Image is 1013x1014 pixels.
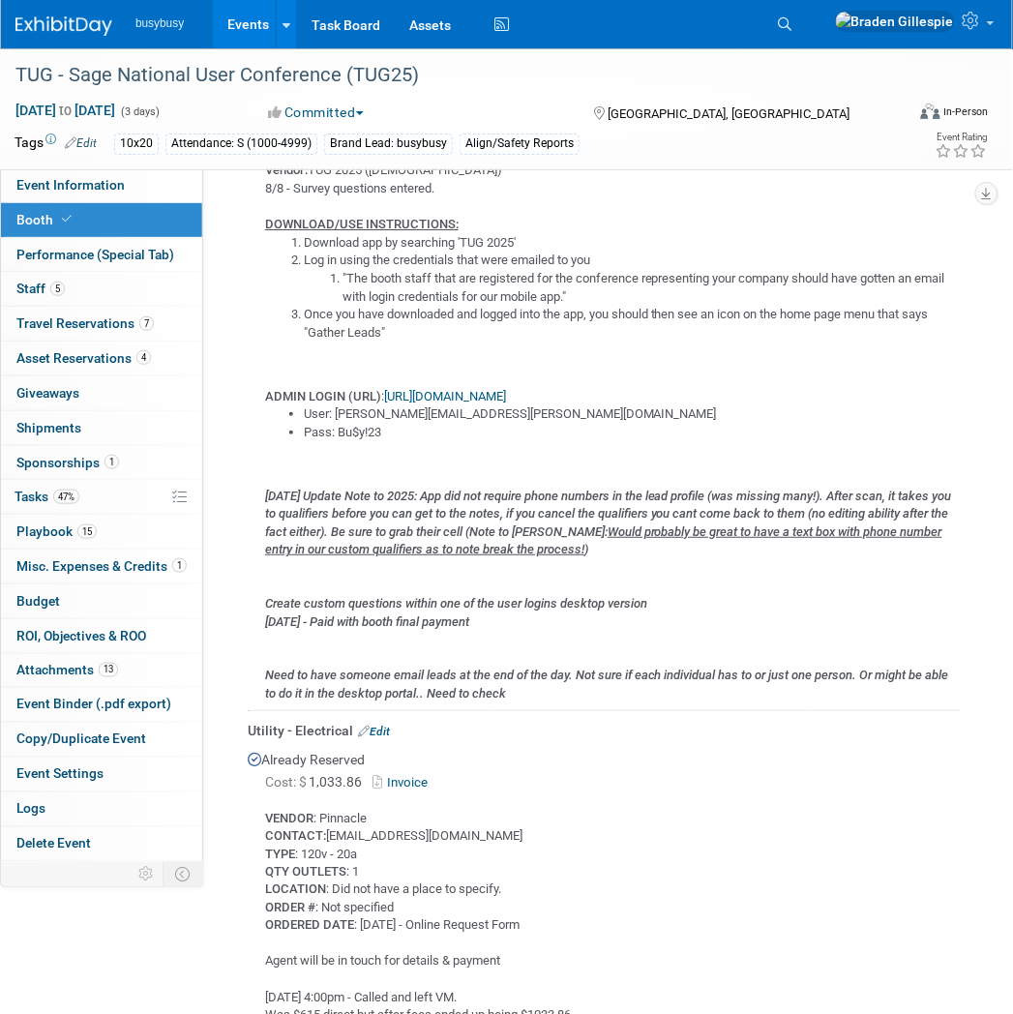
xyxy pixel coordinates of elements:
[265,882,326,897] b: LOCATION
[16,628,146,643] span: ROI, Objectives & ROO
[16,420,81,435] span: Shipments
[1,792,202,826] a: Logs
[1,480,202,514] a: Tasks47%
[16,731,146,747] span: Copy/Duplicate Event
[16,697,171,712] span: Event Binder (.pdf export)
[1,411,202,445] a: Shipments
[15,133,97,155] td: Tags
[265,389,381,403] b: ADMIN LOGIN (URL)
[172,558,187,573] span: 1
[9,58,892,93] div: TUG - Sage National User Conference (TUG25)
[265,864,346,879] b: QTY OUTLETS
[139,316,154,331] span: 7
[16,350,151,366] span: Asset Reservations
[265,614,469,629] i: [DATE] - Paid with booth final payment
[248,93,960,702] div: Already Reserved
[265,918,354,933] b: ORDERED DATE
[304,306,960,342] li: Once you have downloaded and logged into the app, you should then see an icon on the home page me...
[119,105,160,118] span: (3 days)
[1,446,202,480] a: Sponsorships1
[265,774,370,790] span: 1,033.86
[304,234,960,253] li: Download app by searching 'TUG 2025'
[16,281,65,296] span: Staff
[265,847,295,861] b: TYPE
[304,252,960,306] li: Log in using the credentials that were emailed to you
[114,134,159,154] div: 10x20
[104,455,119,469] span: 1
[16,593,60,609] span: Budget
[15,102,116,119] span: [DATE] [DATE]
[1,307,202,341] a: Travel Reservations7
[265,811,313,825] b: VENDOR
[384,389,506,403] a: [URL][DOMAIN_NAME]
[16,836,91,851] span: Delete Event
[265,668,949,701] i: Need to have someone email leads at the end of the day. Not sure if each individual has to or jus...
[135,16,184,30] span: busybusy
[16,385,79,401] span: Giveaways
[265,901,315,915] b: ORDER #
[265,596,647,611] i: Create custom questions within one of the user logins desktop version
[56,103,74,118] span: to
[324,134,453,154] div: Brand Lead: busybusy
[1,758,202,791] a: Event Settings
[265,828,326,843] b: CONTACT:
[16,212,75,227] span: Booth
[50,282,65,296] span: 5
[1,723,202,757] a: Copy/Duplicate Event
[15,16,112,36] img: ExhibitDay
[1,515,202,549] a: Playbook15
[1,376,202,410] a: Giveaways
[936,133,988,142] div: Event Rating
[164,862,203,887] td: Toggle Event Tabs
[1,238,202,272] a: Performance (Special Tab)
[62,214,72,224] i: Booth reservation complete
[99,663,118,677] span: 13
[1,584,202,618] a: Budget
[65,136,97,150] a: Edit
[358,725,390,738] a: Edit
[16,801,45,817] span: Logs
[265,217,459,231] b: DOWNLOAD/USE INSTRUCTIONS:
[839,101,989,130] div: Event Format
[304,405,960,424] li: User: [PERSON_NAME][EMAIL_ADDRESS][PERSON_NAME][DOMAIN_NAME]
[1,688,202,722] a: Event Binder (.pdf export)
[921,104,940,119] img: Format-Inperson.png
[136,350,151,365] span: 4
[343,270,960,306] li: "The booth staff that are registered for the conference representing your company should have got...
[248,146,960,702] div: TUG 2025 ([DEMOGRAPHIC_DATA]) 8/8 - Survey questions entered. :
[1,168,202,202] a: Event Information
[16,558,187,574] span: Misc. Expenses & Credits
[943,104,989,119] div: In-Person
[1,342,202,375] a: Asset Reservations4
[15,489,79,504] span: Tasks
[77,524,97,539] span: 15
[16,247,174,262] span: Performance (Special Tab)
[16,315,154,331] span: Travel Reservations
[1,203,202,237] a: Booth
[262,103,372,122] button: Committed
[165,134,317,154] div: Attendance: S (1000-4999)
[265,774,309,790] span: Cost: $
[16,455,119,470] span: Sponsorships
[16,663,118,678] span: Attachments
[1,550,202,583] a: Misc. Expenses & Credits1
[608,106,849,121] span: [GEOGRAPHIC_DATA], [GEOGRAPHIC_DATA]
[265,489,952,557] i: [DATE] Update Note to 2025: App did not require phone numbers in the lead profile (was missing ma...
[460,134,580,154] div: Align/Safety Reports
[16,177,125,193] span: Event Information
[130,862,164,887] td: Personalize Event Tab Strip
[248,721,960,740] div: Utility - Electrical
[1,272,202,306] a: Staff5
[16,766,104,782] span: Event Settings
[1,654,202,688] a: Attachments13
[53,490,79,504] span: 47%
[372,775,435,790] a: Invoice
[1,619,202,653] a: ROI, Objectives & ROO
[304,424,960,442] li: Pass: Bu$y!23
[1,827,202,861] a: Delete Event
[835,11,955,32] img: Braden Gillespie
[16,523,97,539] span: Playbook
